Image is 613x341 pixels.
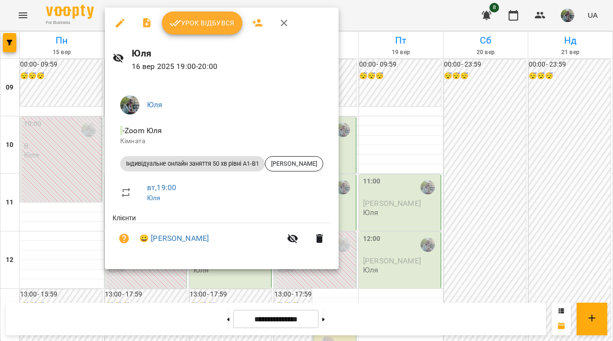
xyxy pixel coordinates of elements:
span: - Zoom Юля [120,126,164,135]
button: Урок відбувся [162,11,242,34]
span: Урок відбувся [170,17,235,29]
a: Юля [147,194,160,202]
button: Візит ще не сплачено. Додати оплату? [113,227,136,250]
div: [PERSON_NAME] [265,156,323,171]
span: [PERSON_NAME] [265,159,323,168]
span: Індивідуальне онлайн заняття 50 хв рівні А1-В1 [120,159,265,168]
img: c71655888622cca4d40d307121b662d7.jpeg [120,95,139,114]
h6: Юля [132,46,331,61]
a: вт , 19:00 [147,183,176,192]
p: Кімната [120,136,323,146]
ul: Клієнти [113,213,331,258]
p: 16 вер 2025 19:00 - 20:00 [132,61,331,72]
a: 😀 [PERSON_NAME] [139,233,209,244]
a: Юля [147,100,162,109]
